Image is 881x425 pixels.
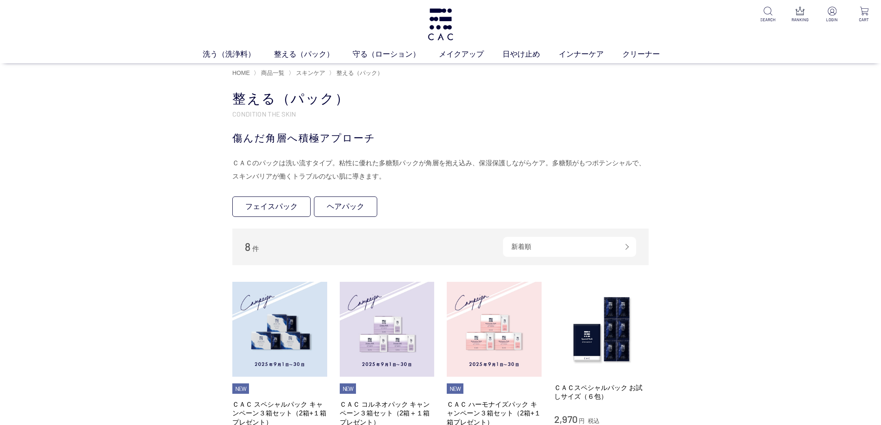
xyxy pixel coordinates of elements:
[758,17,778,23] p: SEARCH
[232,157,649,183] div: ＣＡＣのパックは洗い流すタイプ。粘性に優れた多糖類パックが角層を抱え込み、保湿保護しながらケア。多糖類がもつポテンシャルで、スキンバリアが働くトラブルのない肌に導きます。
[252,245,259,252] span: 件
[296,70,325,76] span: スキンケア
[329,69,385,77] li: 〉
[447,383,463,394] li: NEW
[232,109,649,118] p: CONDITION THE SKIN
[554,383,649,401] a: ＣＡＣスペシャルパック お試しサイズ（６包）
[559,49,622,60] a: インナーケア
[232,131,649,146] div: 傷んだ角層へ積極アプローチ
[588,418,600,424] span: 税込
[335,70,383,76] a: 整える（パック）
[232,383,249,394] li: NEW
[336,70,383,76] span: 整える（パック）
[622,49,679,60] a: クリーナー
[289,69,327,77] li: 〉
[554,413,577,425] span: 2,970
[232,196,311,217] a: フェイスパック
[353,49,439,60] a: 守る（ローション）
[340,282,435,377] img: ＣＡＣ コルネオパック キャンペーン３箱セット（2箱＋１箱プレゼント）
[439,49,503,60] a: メイクアップ
[254,69,286,77] li: 〉
[261,70,284,76] span: 商品一覧
[232,282,327,377] img: ＣＡＣ スペシャルパック キャンペーン３箱セット（2箱+１箱プレゼント）
[758,7,778,23] a: SEARCH
[822,17,842,23] p: LOGIN
[790,7,810,23] a: RANKING
[426,8,455,40] img: logo
[790,17,810,23] p: RANKING
[314,196,377,217] a: ヘアパック
[503,237,636,257] div: 新着順
[294,70,325,76] a: スキンケア
[259,70,284,76] a: 商品一覧
[579,418,585,424] span: 円
[203,49,274,60] a: 洗う（洗浄料）
[340,383,356,394] li: NEW
[232,70,250,76] a: HOME
[245,240,251,253] span: 8
[274,49,353,60] a: 整える（パック）
[822,7,842,23] a: LOGIN
[503,49,559,60] a: 日やけ止め
[854,17,874,23] p: CART
[447,282,542,377] img: ＣＡＣ ハーモナイズパック キャンペーン３箱セット（2箱+１箱プレゼント）
[232,90,649,108] h1: 整える（パック）
[854,7,874,23] a: CART
[554,282,649,377] img: ＣＡＣスペシャルパック お試しサイズ（６包）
